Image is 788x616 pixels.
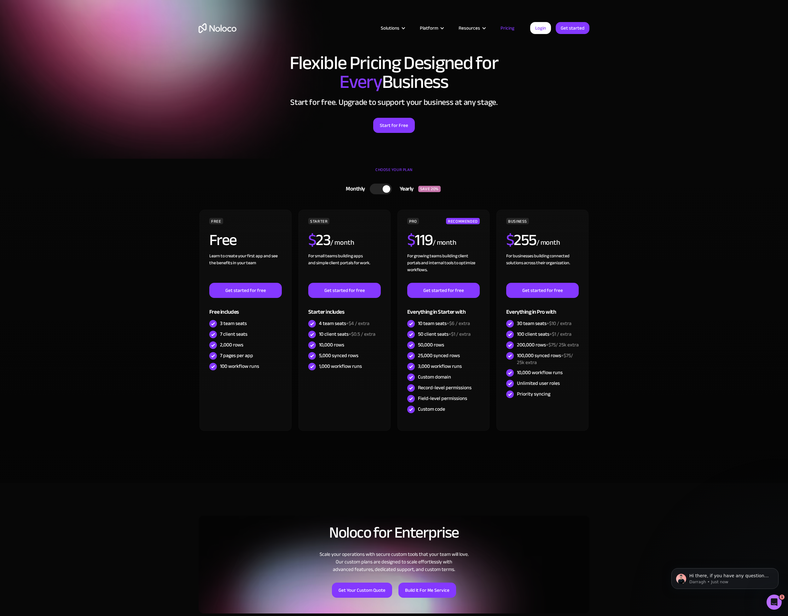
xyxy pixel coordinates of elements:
[308,232,331,248] h2: 23
[451,24,493,32] div: Resources
[556,22,589,34] a: Get started
[517,391,550,397] div: Priority syncing
[319,352,358,359] div: 5,000 synced rows
[381,24,399,32] div: Solutions
[517,352,579,366] div: 100,000 synced rows
[418,406,445,413] div: Custom code
[308,283,381,298] a: Get started for free
[319,363,362,370] div: 1,000 workflow runs
[308,298,381,318] div: Starter includes
[220,320,247,327] div: 3 team seats
[308,225,316,255] span: $
[330,238,354,248] div: / month
[418,384,472,391] div: Record-level permissions
[418,352,460,359] div: 25,000 synced rows
[547,319,571,328] span: +$10 / extra
[332,583,392,598] a: Get Your Custom Quote
[373,24,412,32] div: Solutions
[407,232,433,248] h2: 119
[517,320,571,327] div: 30 team seats
[199,98,589,107] h2: Start for free. Upgrade to support your business at any stage.
[407,253,480,283] div: For growing teams building client portals and internal tools to optimize workflows.
[506,283,579,298] a: Get started for free
[506,232,536,248] h2: 255
[209,218,223,224] div: FREE
[517,341,579,348] div: 200,000 rows
[530,22,551,34] a: Login
[493,24,522,32] a: Pricing
[220,331,247,338] div: 7 client seats
[506,253,579,283] div: For businesses building connected solutions across their organization. ‍
[220,341,243,348] div: 2,000 rows
[459,24,480,32] div: Resources
[418,363,462,370] div: 3,000 workflow runs
[319,331,375,338] div: 10 client seats
[209,283,282,298] a: Get started for free
[220,352,253,359] div: 7 pages per app
[392,184,418,194] div: Yearly
[319,341,344,348] div: 10,000 rows
[199,550,589,573] div: Scale your operations with secure custom tools that your team will love. Our custom plans are des...
[418,395,467,402] div: Field-level permissions
[319,320,369,327] div: 4 team seats
[517,380,560,387] div: Unlimited user roles
[199,165,589,181] div: CHOOSE YOUR PLAN
[662,555,788,599] iframe: Intercom notifications message
[418,374,451,380] div: Custom domain
[349,329,375,339] span: +$0.5 / extra
[407,218,419,224] div: PRO
[418,320,470,327] div: 10 team seats
[549,329,571,339] span: +$1 / extra
[546,340,579,350] span: +$75/ 25k extra
[346,319,369,328] span: +$4 / extra
[420,24,438,32] div: Platform
[536,238,560,248] div: / month
[308,253,381,283] div: For small teams building apps and simple client portals for work. ‍
[338,184,370,194] div: Monthly
[407,298,480,318] div: Everything in Starter with
[449,329,471,339] span: +$1 / extra
[446,218,480,224] div: RECOMMENDED
[447,319,470,328] span: +$6 / extra
[209,298,282,318] div: Free includes
[418,331,471,338] div: 50 client seats
[767,595,782,610] iframe: Intercom live chat
[407,283,480,298] a: Get started for free
[373,118,415,133] a: Start for Free
[199,524,589,541] h2: Noloco for Enterprise
[339,64,382,100] span: Every
[199,23,236,33] a: home
[779,595,785,600] span: 1
[506,218,529,224] div: BUSINESS
[308,218,329,224] div: STARTER
[220,363,259,370] div: 100 workflow runs
[517,369,563,376] div: 10,000 workflow runs
[407,225,415,255] span: $
[209,232,237,248] h2: Free
[199,54,589,91] h1: Flexible Pricing Designed for Business
[517,331,571,338] div: 100 client seats
[412,24,451,32] div: Platform
[418,341,444,348] div: 50,000 rows
[517,351,573,367] span: +$75/ 25k extra
[433,238,456,248] div: / month
[506,298,579,318] div: Everything in Pro with
[506,225,514,255] span: $
[418,186,441,192] div: SAVE 20%
[398,583,456,598] a: Build it For Me Service
[209,253,282,283] div: Learn to create your first app and see the benefits in your team ‍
